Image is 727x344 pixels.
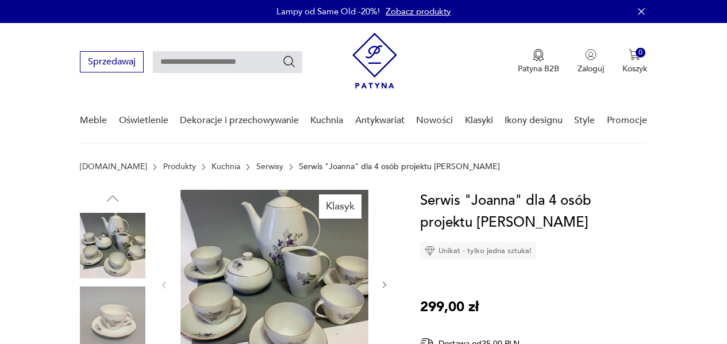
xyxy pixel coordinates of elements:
[420,296,479,318] p: 299,00 zł
[636,48,645,58] div: 0
[585,49,597,60] img: Ikonka użytkownika
[119,98,168,143] a: Oświetlenie
[425,246,435,256] img: Ikona diamentu
[319,194,361,219] div: Klasyk
[256,162,283,171] a: Serwisy
[607,98,647,143] a: Promocje
[622,49,647,74] button: 0Koszyk
[420,190,647,234] h1: Serwis "Joanna" dla 4 osób projektu [PERSON_NAME]
[180,98,299,143] a: Dekoracje i przechowywanie
[533,49,544,62] img: Ikona medalu
[629,49,640,60] img: Ikona koszyka
[352,33,397,89] img: Patyna - sklep z meblami i dekoracjami vintage
[211,162,240,171] a: Kuchnia
[465,98,493,143] a: Klasyki
[80,213,145,278] img: Zdjęcie produktu Serwis "Joanna" dla 4 osób projektu Wincentego Potackiego
[355,98,405,143] a: Antykwariat
[416,98,453,143] a: Nowości
[518,49,559,74] a: Ikona medaluPatyna B2B
[622,63,647,74] p: Koszyk
[80,162,147,171] a: [DOMAIN_NAME]
[80,51,144,72] button: Sprzedawaj
[80,98,107,143] a: Meble
[518,49,559,74] button: Patyna B2B
[276,6,380,17] p: Lampy od Same Old -20%!
[574,98,595,143] a: Style
[299,162,500,171] p: Serwis "Joanna" dla 4 osób projektu [PERSON_NAME]
[163,162,196,171] a: Produkty
[518,63,559,74] p: Patyna B2B
[386,6,451,17] a: Zobacz produkty
[505,98,563,143] a: Ikony designu
[310,98,343,143] a: Kuchnia
[420,242,536,259] div: Unikat - tylko jedna sztuka!
[578,49,604,74] button: Zaloguj
[578,63,604,74] p: Zaloguj
[282,55,296,68] button: Szukaj
[80,59,144,67] a: Sprzedawaj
